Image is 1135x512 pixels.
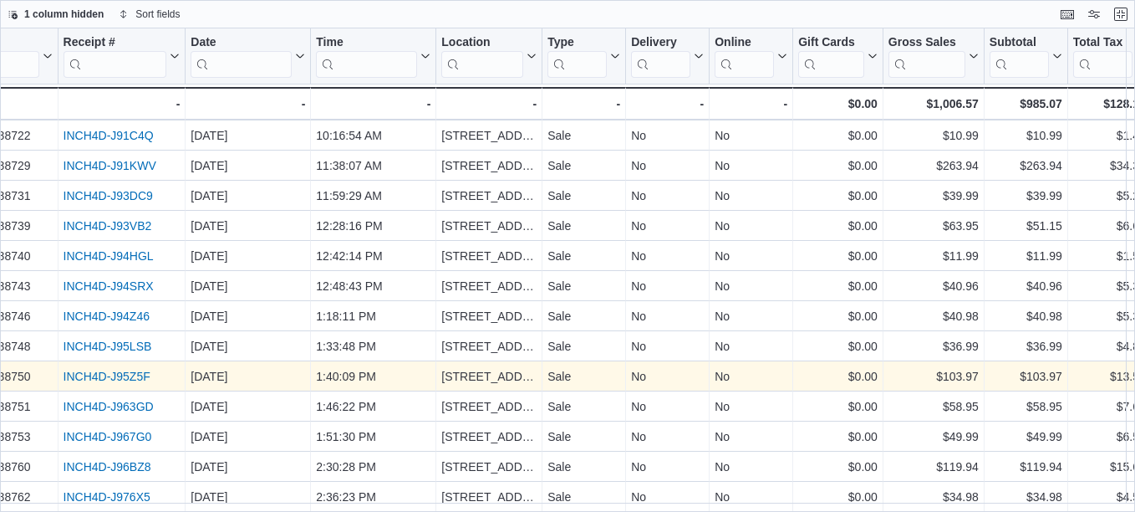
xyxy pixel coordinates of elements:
[631,336,704,356] div: No
[990,336,1062,356] div: $36.99
[191,457,305,477] div: [DATE]
[316,125,430,146] div: 10:16:54 AM
[191,336,305,356] div: [DATE]
[191,246,305,266] div: [DATE]
[316,306,430,326] div: 1:18:11 PM
[64,490,150,504] a: INCH4D-J976X5
[888,487,979,507] div: $34.98
[441,427,537,447] div: [STREET_ADDRESS]
[715,186,787,206] div: No
[888,276,979,296] div: $40.96
[631,125,704,146] div: No
[888,427,979,447] div: $49.99
[191,276,305,296] div: [DATE]
[715,246,787,266] div: No
[798,216,878,236] div: $0.00
[316,35,417,78] div: Time
[441,35,537,78] button: Location
[64,249,154,263] a: INCH4D-J94HGL
[715,156,787,176] div: No
[441,457,537,477] div: [STREET_ADDRESS]
[441,487,537,507] div: [STREET_ADDRESS]
[547,216,620,236] div: Sale
[191,186,305,206] div: [DATE]
[798,276,878,296] div: $0.00
[547,156,620,176] div: Sale
[798,306,878,326] div: $0.00
[316,156,430,176] div: 11:38:07 AM
[798,427,878,447] div: $0.00
[64,430,152,443] a: INCH4D-J967G0
[990,457,1062,477] div: $119.94
[316,35,417,51] div: Time
[316,336,430,356] div: 1:33:48 PM
[547,336,620,356] div: Sale
[631,487,704,507] div: No
[64,189,153,202] a: INCH4D-J93DC9
[441,186,537,206] div: [STREET_ADDRESS]
[441,336,537,356] div: [STREET_ADDRESS]
[715,125,787,146] div: No
[441,156,537,176] div: [STREET_ADDRESS]
[715,366,787,387] div: No
[631,457,704,477] div: No
[64,159,156,172] a: INCH4D-J91KWV
[547,306,620,326] div: Sale
[441,276,537,296] div: [STREET_ADDRESS]
[798,156,878,176] div: $0.00
[888,186,979,206] div: $39.99
[316,276,430,296] div: 12:48:43 PM
[888,216,979,236] div: $63.95
[798,336,878,356] div: $0.00
[888,397,979,417] div: $58.95
[990,397,1062,417] div: $58.95
[631,276,704,296] div: No
[191,216,305,236] div: [DATE]
[24,8,104,21] span: 1 column hidden
[990,487,1062,507] div: $34.98
[64,279,154,293] a: INCH4D-J94SRX
[191,366,305,387] div: [DATE]
[798,35,864,78] div: Gift Card Sales
[547,276,620,296] div: Sale
[547,246,620,266] div: Sale
[798,246,878,266] div: $0.00
[191,35,292,78] div: Date
[441,246,537,266] div: [STREET_ADDRESS]
[1073,35,1132,51] div: Total Tax
[1111,4,1131,24] button: Exit fullscreen
[1,4,110,24] button: 1 column hidden
[631,216,704,236] div: No
[888,94,979,114] div: $1,006.57
[888,35,965,51] div: Gross Sales
[888,35,979,78] button: Gross Sales
[441,125,537,146] div: [STREET_ADDRESS]
[798,186,878,206] div: $0.00
[191,125,305,146] div: [DATE]
[990,276,1062,296] div: $40.96
[191,397,305,417] div: [DATE]
[715,457,787,477] div: No
[715,397,787,417] div: No
[547,366,620,387] div: Sale
[798,397,878,417] div: $0.00
[441,94,537,114] div: -
[547,35,607,78] div: Type
[631,186,704,206] div: No
[191,487,305,507] div: [DATE]
[191,94,305,114] div: -
[547,125,620,146] div: Sale
[798,35,864,51] div: Gift Cards
[798,125,878,146] div: $0.00
[316,397,430,417] div: 1:46:22 PM
[888,457,979,477] div: $119.94
[888,125,979,146] div: $10.99
[990,35,1049,51] div: Subtotal
[715,336,787,356] div: No
[441,216,537,236] div: [STREET_ADDRESS]
[191,427,305,447] div: [DATE]
[715,35,787,78] button: Online
[64,340,152,353] a: INCH4D-J95LSB
[888,156,979,176] div: $263.94
[715,35,774,51] div: Online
